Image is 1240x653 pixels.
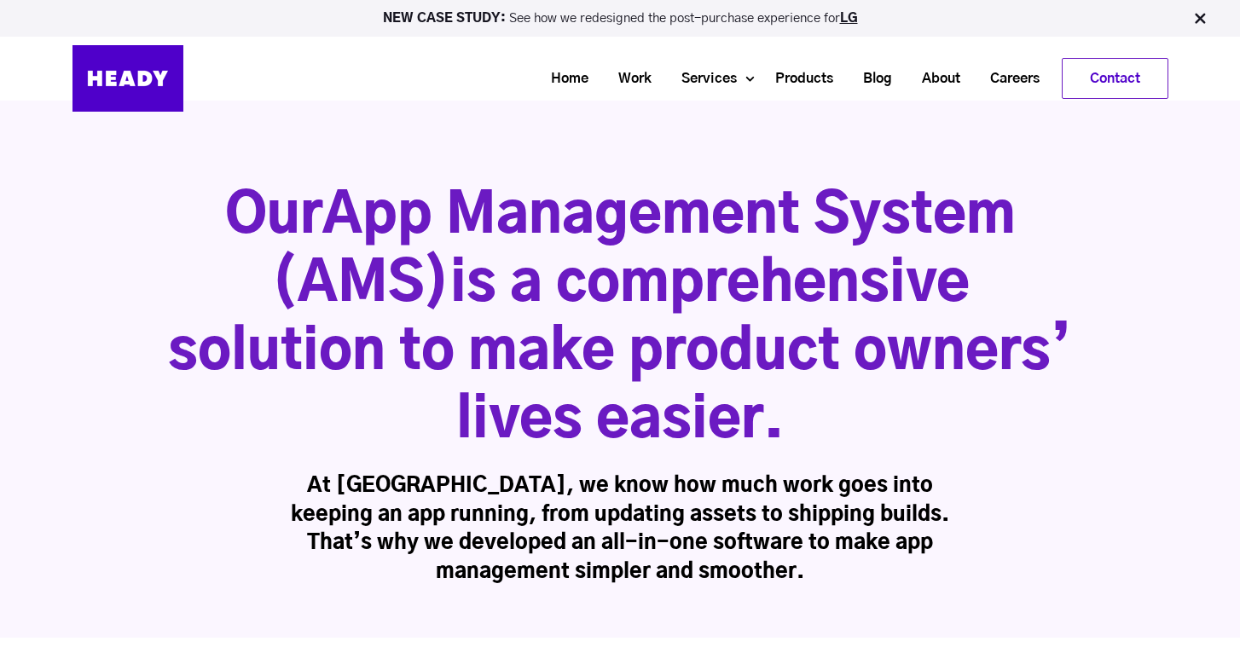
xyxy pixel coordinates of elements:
[200,58,1168,99] div: Navigation Menu
[1191,10,1208,27] img: Close Bar
[8,12,1232,25] p: See how we redesigned the post-purchase experience for
[291,472,949,587] h3: At [GEOGRAPHIC_DATA], we know how much work goes into keeping an app running, from updating asset...
[530,63,597,95] a: Home
[840,12,858,25] a: LG
[901,63,969,95] a: About
[1063,59,1168,98] a: Contact
[271,189,1016,312] span: App Management System (AMS)
[597,63,660,95] a: Work
[660,63,745,95] a: Services
[72,45,183,112] img: Heady_Logo_Web-01 (1)
[842,63,901,95] a: Blog
[168,182,1072,455] h1: Our is a comprehensive solution to make product owners’ lives easier.
[969,63,1048,95] a: Careers
[383,12,509,25] strong: NEW CASE STUDY:
[754,63,842,95] a: Products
